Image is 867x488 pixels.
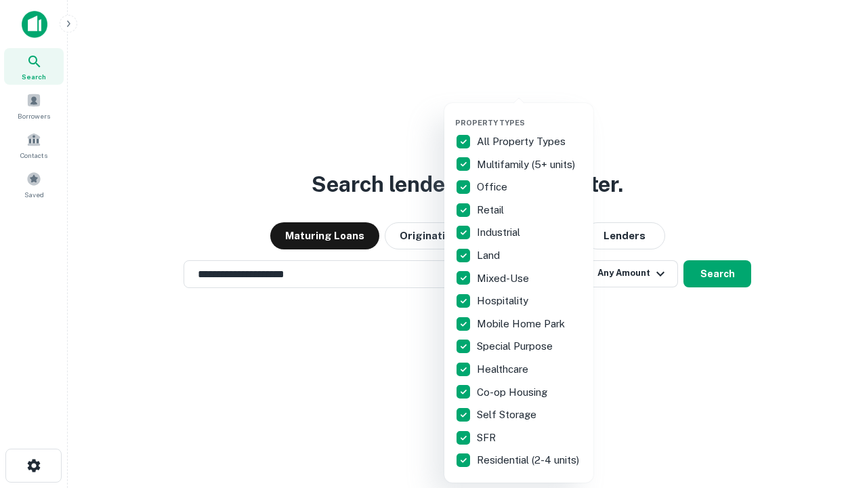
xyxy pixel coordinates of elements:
p: All Property Types [477,134,568,150]
p: Office [477,179,510,195]
iframe: Chat Widget [799,380,867,445]
p: SFR [477,430,499,446]
p: Mobile Home Park [477,316,568,332]
p: Self Storage [477,407,539,423]
span: Property Types [455,119,525,127]
p: Special Purpose [477,338,555,354]
p: Land [477,247,503,264]
p: Co-op Housing [477,384,550,401]
p: Multifamily (5+ units) [477,157,578,173]
p: Residential (2-4 units) [477,452,582,468]
p: Hospitality [477,293,531,309]
p: Mixed-Use [477,270,532,287]
p: Retail [477,202,507,218]
p: Healthcare [477,361,531,378]
p: Industrial [477,224,523,241]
